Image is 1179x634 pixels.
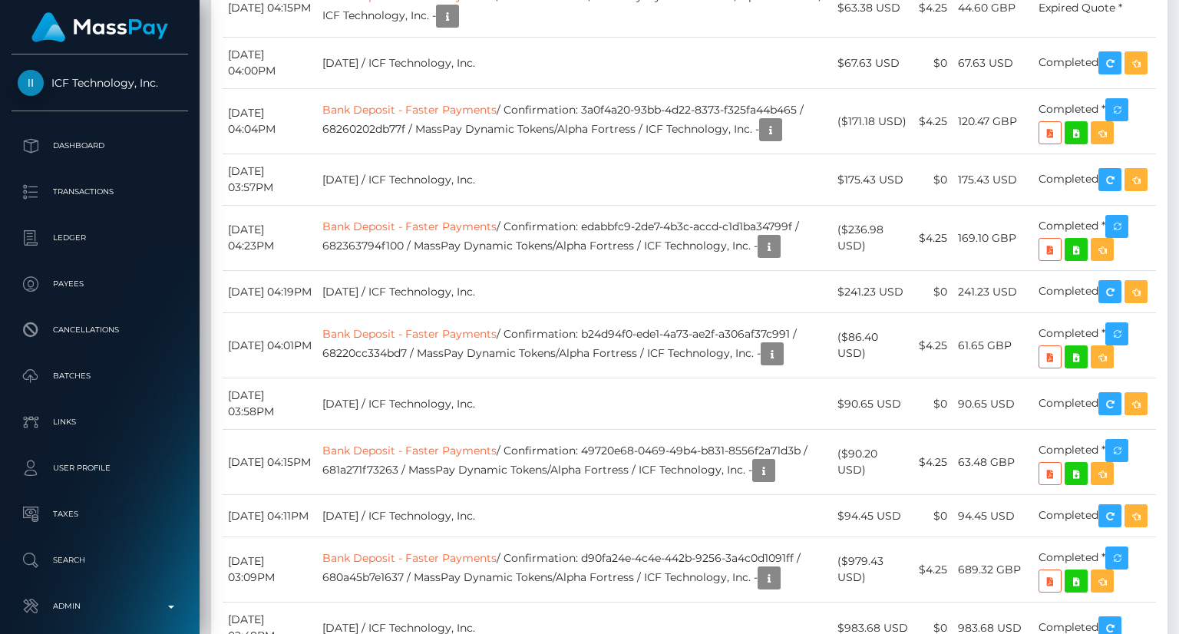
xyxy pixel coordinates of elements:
[18,365,182,388] p: Batches
[18,70,44,96] img: ICF Technology, Inc.
[18,595,182,618] p: Admin
[18,319,182,342] p: Cancellations
[18,134,182,157] p: Dashboard
[18,503,182,526] p: Taxes
[12,76,188,90] span: ICF Technology, Inc.
[18,457,182,480] p: User Profile
[18,180,182,203] p: Transactions
[18,411,182,434] p: Links
[31,12,168,42] img: MassPay Logo
[18,272,182,296] p: Payees
[18,549,182,572] p: Search
[18,226,182,249] p: Ledger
